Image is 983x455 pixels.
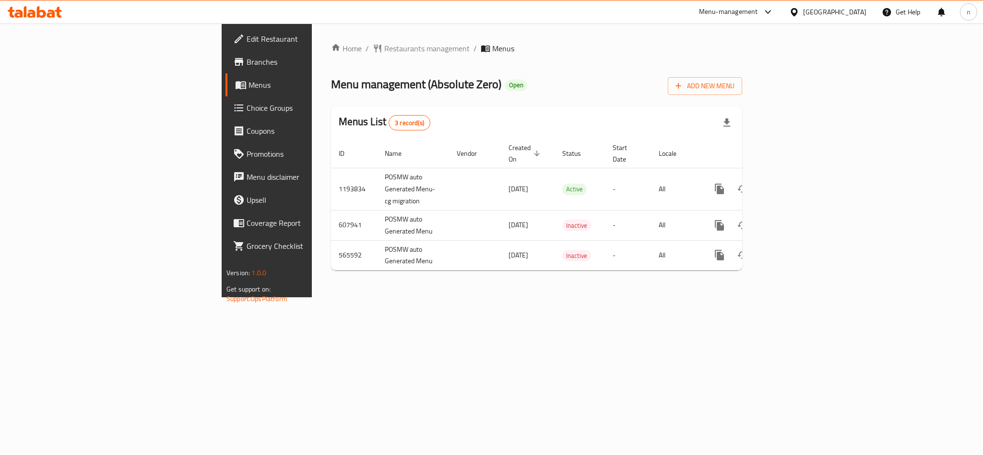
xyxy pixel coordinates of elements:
a: Menus [225,73,386,96]
div: Open [505,80,527,91]
a: Restaurants management [373,43,470,54]
span: 3 record(s) [389,118,430,128]
span: Locale [659,148,689,159]
a: Coupons [225,119,386,142]
span: Branches [247,56,378,68]
span: Status [562,148,593,159]
span: Menu disclaimer [247,171,378,183]
span: Coverage Report [247,217,378,229]
div: [GEOGRAPHIC_DATA] [803,7,866,17]
a: Upsell [225,188,386,211]
a: Menu disclaimer [225,165,386,188]
a: Coverage Report [225,211,386,234]
span: Name [385,148,414,159]
td: - [605,210,651,240]
span: Inactive [562,220,591,231]
nav: breadcrumb [331,43,742,54]
span: Grocery Checklist [247,240,378,252]
button: Add New Menu [668,77,742,95]
span: Version: [226,267,250,279]
button: Change Status [731,214,754,237]
div: Total records count [389,115,430,130]
span: Active [562,184,587,195]
span: [DATE] [509,183,528,195]
li: / [474,43,477,54]
td: - [605,240,651,270]
span: Start Date [613,142,640,165]
td: - [605,168,651,210]
a: Promotions [225,142,386,165]
button: more [708,244,731,267]
span: Open [505,81,527,89]
span: n [967,7,971,17]
table: enhanced table [331,139,808,271]
a: Support.OpsPlatform [226,292,287,305]
td: All [651,210,700,240]
span: Menus [249,79,378,91]
span: 1.0.0 [251,267,266,279]
button: Change Status [731,177,754,200]
button: Change Status [731,244,754,267]
a: Edit Restaurant [225,27,386,50]
button: more [708,214,731,237]
span: Menus [492,43,514,54]
td: All [651,240,700,270]
span: Get support on: [226,283,271,295]
span: Edit Restaurant [247,33,378,45]
td: All [651,168,700,210]
a: Choice Groups [225,96,386,119]
a: Grocery Checklist [225,234,386,257]
span: Vendor [457,148,489,159]
td: POSMW auto Generated Menu [377,210,449,240]
span: Restaurants management [384,43,470,54]
span: Created On [509,142,543,165]
td: POSMW auto Generated Menu [377,240,449,270]
span: Coupons [247,125,378,137]
span: Menu management ( Absolute Zero ) [331,73,501,95]
span: Add New Menu [675,80,734,92]
span: Choice Groups [247,102,378,114]
span: [DATE] [509,249,528,261]
span: Inactive [562,250,591,261]
div: Menu-management [699,6,758,18]
span: Upsell [247,194,378,206]
span: Promotions [247,148,378,160]
span: [DATE] [509,219,528,231]
div: Export file [715,111,738,134]
button: more [708,177,731,200]
th: Actions [700,139,808,168]
span: ID [339,148,357,159]
h2: Menus List [339,115,430,130]
td: POSMW auto Generated Menu-cg migration [377,168,449,210]
a: Branches [225,50,386,73]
